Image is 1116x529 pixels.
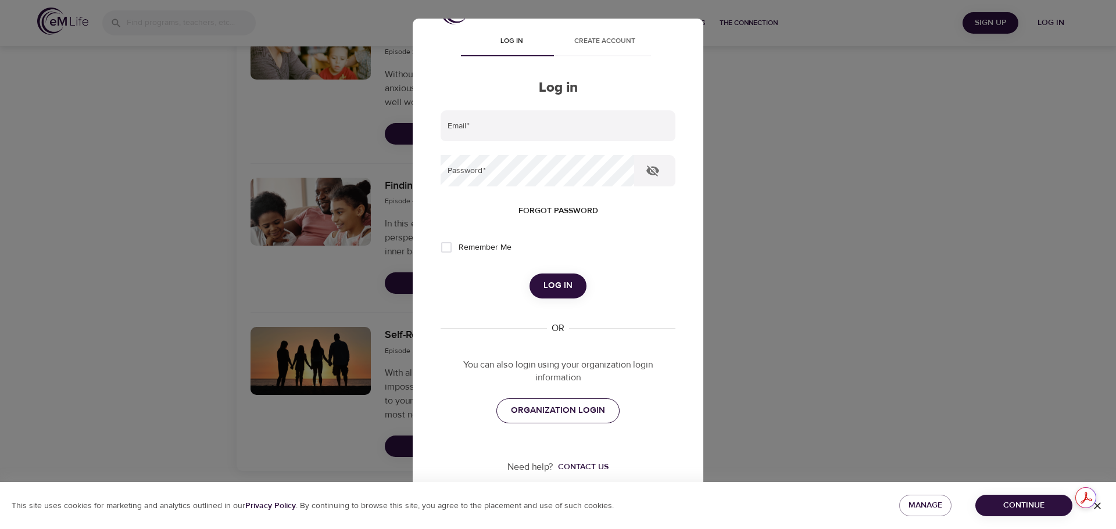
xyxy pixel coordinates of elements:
span: Log in [543,278,573,293]
button: Forgot password [514,200,603,222]
span: Log in [472,35,551,48]
span: Create account [565,35,644,48]
span: ORGANIZATION LOGIN [511,403,605,418]
button: Log in [530,274,586,298]
div: disabled tabs example [441,28,675,56]
h2: Log in [441,80,675,96]
span: Remember Me [459,242,512,254]
p: Need help? [507,460,553,474]
span: Continue [985,498,1063,513]
span: Forgot password [518,204,598,218]
b: Privacy Policy [245,501,296,511]
div: OR [547,322,569,335]
div: Contact us [558,461,609,473]
a: ORGANIZATION LOGIN [496,398,620,423]
p: You can also login using your organization login information [441,358,675,385]
a: Contact us [553,461,609,473]
span: Manage [908,498,942,513]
